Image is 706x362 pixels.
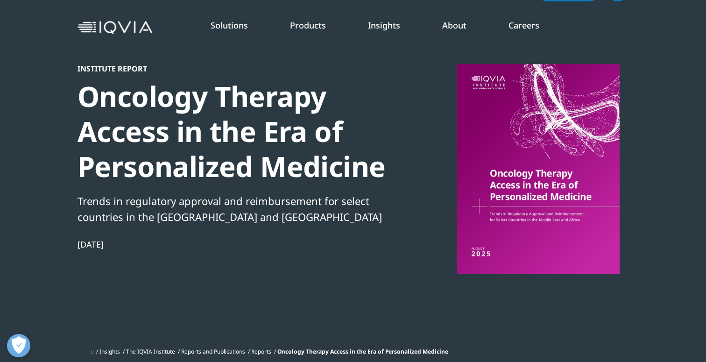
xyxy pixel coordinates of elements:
a: Insights [99,348,120,355]
div: [DATE] [78,239,398,250]
a: Insights [368,20,400,31]
a: Careers [508,20,539,31]
a: Products [290,20,326,31]
a: About [442,20,466,31]
nav: Primary [156,6,628,50]
a: Solutions [211,20,248,31]
div: Institute Report [78,64,398,73]
a: Reports and Publications [181,348,245,355]
a: Reports [251,348,271,355]
div: Trends in regulatory approval and reimbursement for select countries in the [GEOGRAPHIC_DATA] and... [78,193,398,225]
button: Open Preferences [7,334,30,357]
div: Oncology Therapy Access in the Era of Personalized Medicine [78,79,398,184]
a: The IQVIA Institute [126,348,175,355]
img: IQVIA Healthcare Information Technology and Pharma Clinical Research Company [78,21,152,35]
span: Oncology Therapy Access in the Era of Personalized Medicine [277,348,448,355]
